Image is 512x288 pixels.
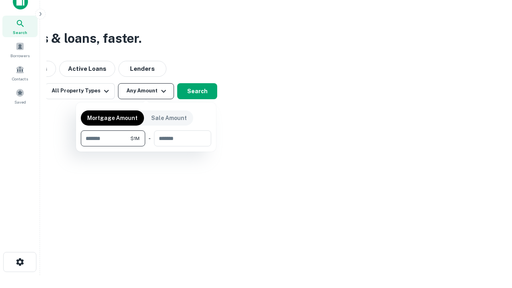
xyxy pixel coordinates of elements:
[130,135,140,142] span: $1M
[151,114,187,122] p: Sale Amount
[148,130,151,146] div: -
[87,114,138,122] p: Mortgage Amount
[472,224,512,262] iframe: Chat Widget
